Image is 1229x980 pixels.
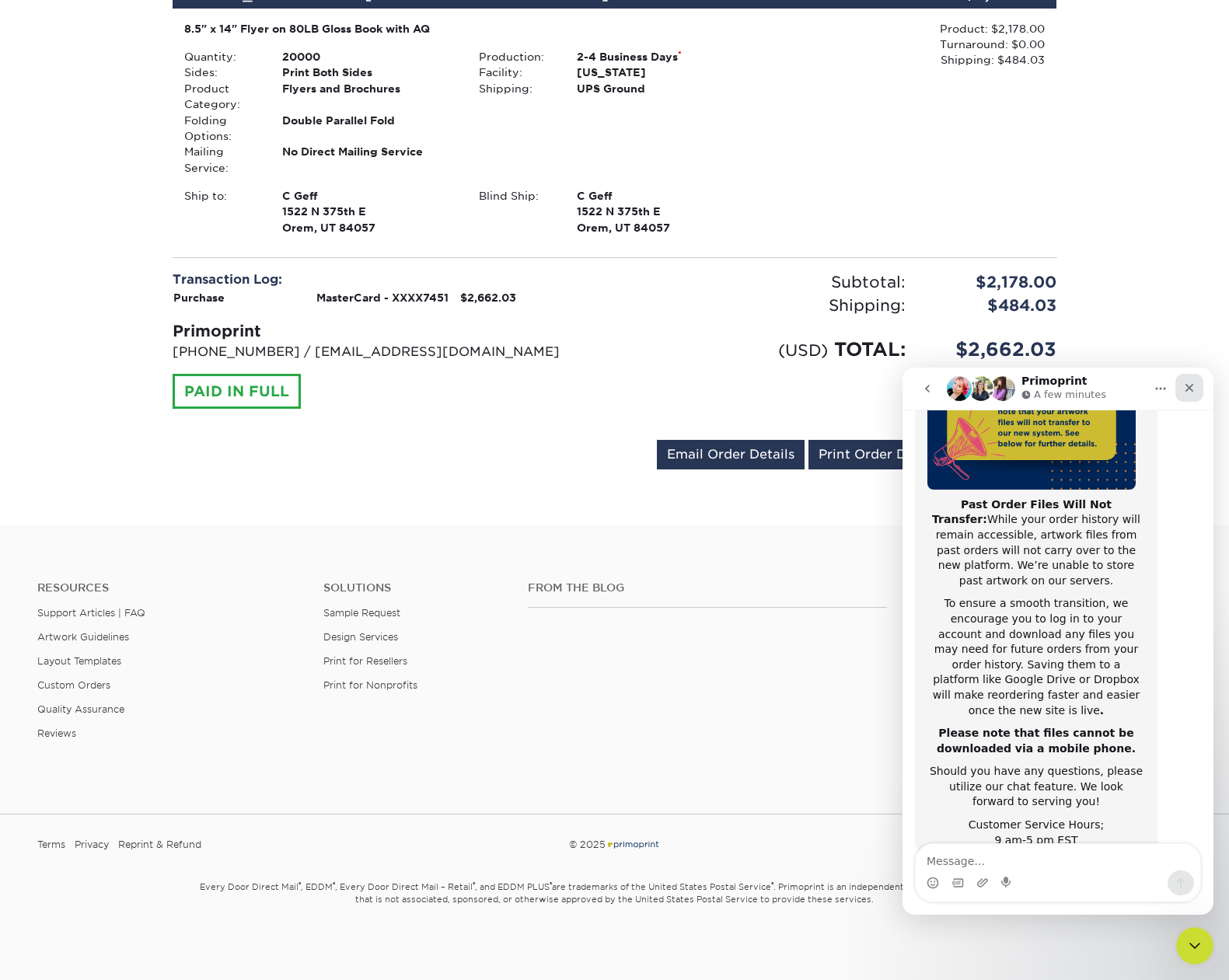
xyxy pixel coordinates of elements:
[565,65,762,80] div: [US_STATE]
[34,359,233,387] b: Please note that files cannot be downloaded via a mobile phone.
[282,204,456,219] span: 1522 N 375th E
[271,144,467,176] div: No Direct Mailing Service
[473,881,475,888] sup: ®
[173,65,271,80] div: Sides:
[467,49,565,65] div: Production:
[37,607,145,619] a: Support Articles | FAQ
[808,440,951,469] a: Print Order Details
[323,631,398,643] a: Design Services
[917,270,1069,294] div: $2,178.00
[173,81,271,113] div: Product Category:
[25,396,243,442] div: Should you have any questions, please utilize our chat feature. We look forward to serving you!
[271,49,467,65] div: 20000
[30,131,209,159] b: Past Order Files Will Not Transfer:
[37,631,129,643] a: Artwork Guidelines
[49,509,61,521] button: Gif picker
[467,81,565,96] div: Shipping:
[13,476,298,503] textarea: Message…
[4,933,132,975] iframe: Google Customer Reviews
[615,270,917,294] div: Subtotal:
[323,679,417,691] a: Print for Nonprofits
[917,294,1069,317] div: $484.03
[118,833,201,856] a: Reprint & Refund
[565,81,762,96] div: UPS Ground
[160,875,1070,943] small: Every Door Direct Mail , EDDM , Every Door Direct Mail – Retail , and EDDM PLUS are trademarks of...
[37,655,121,667] a: Layout Templates
[173,319,603,343] div: Primoprint
[37,581,300,595] h4: Resources
[917,336,1069,364] div: $2,662.03
[173,291,225,304] strong: Purchase
[265,503,292,528] button: Send a message…
[657,440,805,469] a: Email Order Details
[316,291,449,304] strong: MasterCard - XXXX7451
[903,368,1213,915] iframe: Intercom live chat
[1176,927,1213,964] iframe: Intercom live chat
[323,607,400,619] a: Sample Request
[74,509,86,521] button: Upload attachment
[834,338,906,361] span: TOTAL:
[197,337,201,349] b: .
[99,509,111,521] button: Start recording
[606,839,660,850] img: Primoprint
[24,509,37,521] button: Emoji picker
[25,228,243,350] div: To ensure a smooth transition, we encourage you to log in to your account and download any files ...
[550,881,552,888] sup: ®
[173,374,301,410] div: PAID IN FULL
[418,833,811,856] div: © 2025
[565,49,762,65] div: 2-4 Business Days
[173,270,603,289] div: Transaction Log:
[173,113,271,145] div: Folding Options:
[37,727,76,739] a: Reviews
[25,130,243,221] div: While your order history will remain accessible, artwork files from past orders will not carry ov...
[37,679,110,691] a: Custom Orders
[184,21,751,37] div: 8.5" x 14" Flyer on 80LB Gloss Book with AQ
[37,833,65,856] a: Terms
[173,188,271,235] div: Ship to:
[173,343,603,361] p: [PHONE_NUMBER] / [EMAIL_ADDRESS][DOMAIN_NAME]
[299,881,301,888] sup: ®
[771,881,773,888] sup: ®
[323,655,407,667] a: Print for Resellers
[173,49,271,65] div: Quantity:
[467,65,565,80] div: Facility:
[467,188,565,235] div: Blind Ship:
[271,113,467,145] div: Double Parallel Fold
[333,881,335,888] sup: ®
[528,581,887,595] h4: From the Blog
[271,81,467,113] div: Flyers and Brochures
[615,294,917,317] div: Shipping:
[460,291,516,304] strong: $2,662.03
[37,703,124,715] a: Quality Assurance
[173,144,271,176] div: Mailing Service:
[282,188,456,234] strong: Orem, UT 84057
[577,188,750,234] strong: Orem, UT 84057
[323,581,505,595] h4: Solutions
[577,204,750,219] span: 1522 N 375th E
[25,450,243,480] div: Customer Service Hours; 9 am-5 pm EST
[778,340,828,360] small: (USD)
[75,833,109,856] a: Privacy
[762,21,1045,68] div: Product: $2,178.00 Turnaround: $0.00 Shipping: $484.03
[282,188,456,204] span: C Geff
[271,65,467,80] div: Print Both Sides
[577,188,750,204] span: C Geff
